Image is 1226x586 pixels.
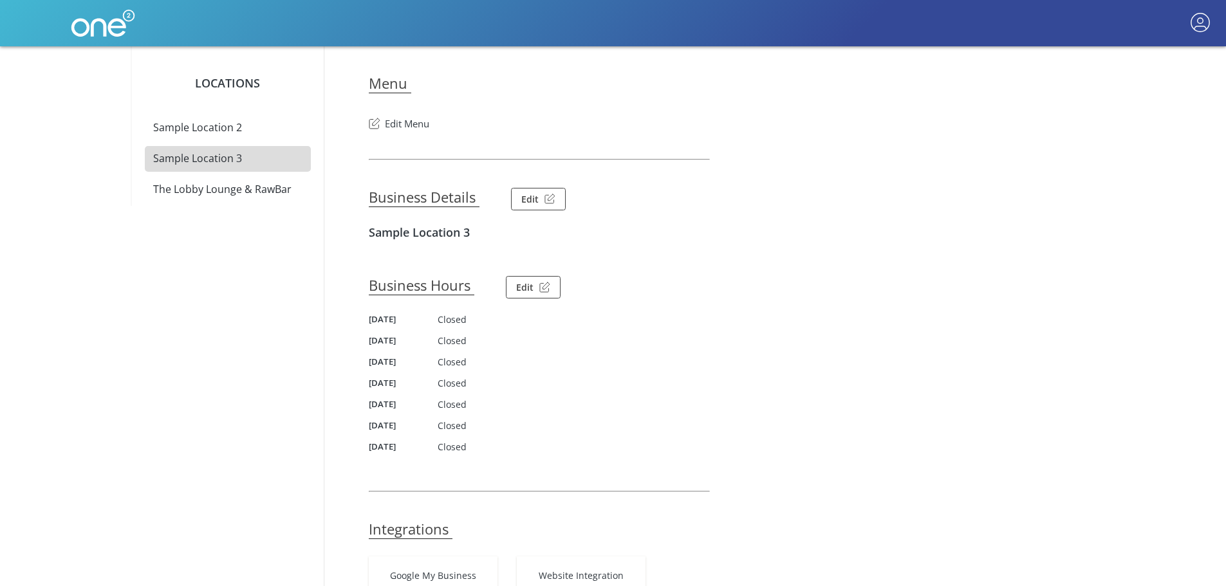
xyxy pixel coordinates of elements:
[369,377,438,389] h5: [DATE]
[195,75,260,91] span: Locations
[369,398,438,410] h5: [DATE]
[369,73,412,93] h3: Menu
[369,313,438,325] h5: [DATE]
[369,111,430,130] button: Edit Menu
[438,334,467,347] span: Closed
[369,441,438,452] h5: [DATE]
[544,194,555,205] img: Edit
[369,275,475,295] h3: Business Hours
[438,377,467,389] span: Closed
[390,569,476,584] span: Google My Business
[369,334,438,346] h5: [DATE]
[369,419,438,431] h5: [DATE]
[511,188,566,210] button: Edit
[506,276,561,298] button: Edit
[145,177,311,203] a: The Lobby Lounge & RawBar
[438,313,467,325] span: Closed
[369,519,453,539] h3: Integrations
[369,224,1051,240] h4: Sample Location 3
[438,398,467,410] span: Closed
[145,115,311,141] a: Sample Location 2
[153,120,242,134] span: Sample Location 2
[153,182,292,196] span: The Lobby Lounge & RawBar
[153,151,242,165] span: Sample Location 3
[438,419,467,432] span: Closed
[369,356,438,367] h5: [DATE]
[369,187,480,207] h3: Business Details
[369,118,385,129] img: Edit
[539,569,624,584] span: Website Integration
[438,441,467,453] span: Closed
[438,356,467,368] span: Closed
[539,282,550,293] img: Edit
[145,146,311,172] a: Sample Location 3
